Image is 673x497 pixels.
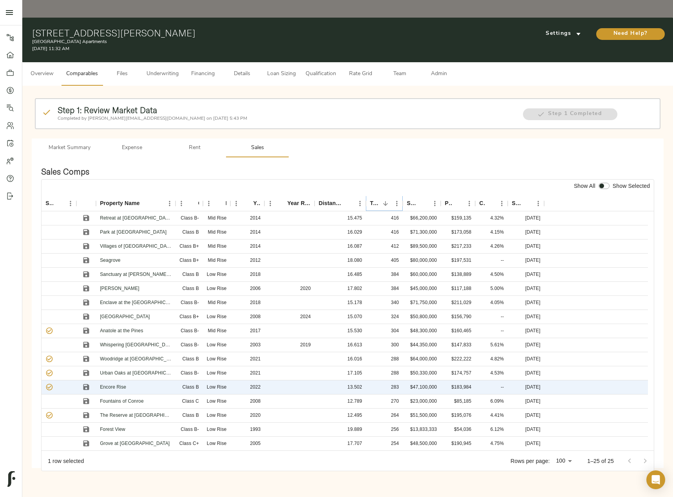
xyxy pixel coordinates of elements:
div: 2008 [250,313,261,320]
div: $183,984 [451,384,471,391]
div: Mid Rise [208,299,227,306]
div: 5.00% [490,285,504,292]
div: 6.12% [490,426,504,433]
div: 17.105 [347,370,362,376]
div: $174,757 [451,370,471,376]
div: 300 [391,342,399,348]
div: $44,350,000 [410,342,437,348]
div: Low Rise [207,370,227,376]
div: 6.09% [490,398,504,405]
button: Menu [65,198,76,209]
div: 384 [391,285,399,292]
div: Price/Unit [445,196,452,211]
div: 304 [391,328,399,334]
div: Low Rise [207,342,227,348]
div: 09/27/2021 [525,229,541,236]
button: Sort [485,198,496,209]
a: [GEOGRAPHIC_DATA] [100,314,150,319]
div: Mid Rise [208,328,227,334]
button: Save [80,212,92,224]
div: Year Renovated [264,196,315,211]
div: Sales Price [407,196,418,211]
p: Class C+ [179,440,199,447]
div: 08/30/2022 [525,356,541,362]
div: Sales Date [508,196,544,211]
div: 11/18/2021 [525,299,541,306]
span: Team [385,69,414,79]
div: 2020 [250,412,261,419]
button: Save [80,240,92,252]
div: $54,036 [454,426,471,433]
button: Save [80,409,92,421]
button: Sort [452,198,463,209]
div: $48,500,000 [410,440,437,447]
div: 264 [391,412,399,419]
button: Menu [175,198,187,209]
a: The Reserve at [GEOGRAPHIC_DATA] [100,412,184,418]
button: Need Help? [596,28,665,40]
div: 15.475 [347,215,362,221]
div: 16.087 [347,243,362,250]
button: Sort [242,198,253,209]
a: Whispering [GEOGRAPHIC_DATA] [100,342,175,348]
p: Class C [182,398,199,405]
div: 2012 [250,257,261,264]
div: $80,000,000 [410,257,437,264]
span: Financing [188,69,218,79]
a: Park at [GEOGRAPHIC_DATA] [100,229,166,235]
div: $85,185 [454,398,471,405]
span: Settings [542,29,585,39]
div: Low Rise [207,426,227,433]
button: Save [80,311,92,322]
div: 2017 [250,328,261,334]
div: $45,000,000 [410,285,437,292]
div: Cap Rate [475,196,508,211]
div: 340 [391,299,399,306]
div: 09/27/2021 [525,243,541,250]
a: [PERSON_NAME] [100,286,139,291]
button: Menu [532,198,544,209]
div: 16.029 [347,229,362,236]
div: 4.26% [490,243,504,250]
button: Sort [215,198,226,209]
div: 1993 [250,426,261,433]
div: 2008 [250,398,261,405]
button: Save [80,339,92,351]
p: Class B [182,355,199,362]
div: $23,000,000 [410,398,437,405]
div: 4.82% [490,356,504,362]
p: Class B [182,271,199,278]
div: Show All [572,180,597,191]
div: $211,029 [451,299,471,306]
div: 10/26/2021 [525,257,541,264]
div: 2021 [250,370,261,376]
div: Mid Rise [208,257,227,264]
div: 2018 [250,299,261,306]
div: 12.495 [347,412,362,419]
div: Class [175,196,203,211]
div: Sales Price [403,196,441,211]
p: Class B- [181,369,199,376]
button: Sort [380,198,391,209]
button: Sort [140,198,151,209]
div: 4.15% [490,229,504,236]
div: 16.485 [347,271,362,278]
p: Class B [182,384,199,391]
div: 17.802 [347,285,362,292]
button: Save [80,381,92,393]
div: 2019 [300,342,311,348]
span: Files [107,69,137,79]
button: Sort [54,198,65,209]
div: 283 [391,384,399,391]
span: Qualification [306,69,336,79]
a: Grove at [GEOGRAPHIC_DATA] [100,441,170,446]
button: Sort [343,198,354,209]
span: Expense [105,143,159,153]
div: -- [501,328,504,334]
button: Menu [264,198,276,209]
div: 12.789 [347,398,362,405]
div: 15.178 [347,299,362,306]
p: [GEOGRAPHIC_DATA] Apartments [32,38,453,45]
div: 5.61% [490,342,504,348]
div: Low Rise [207,313,227,320]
